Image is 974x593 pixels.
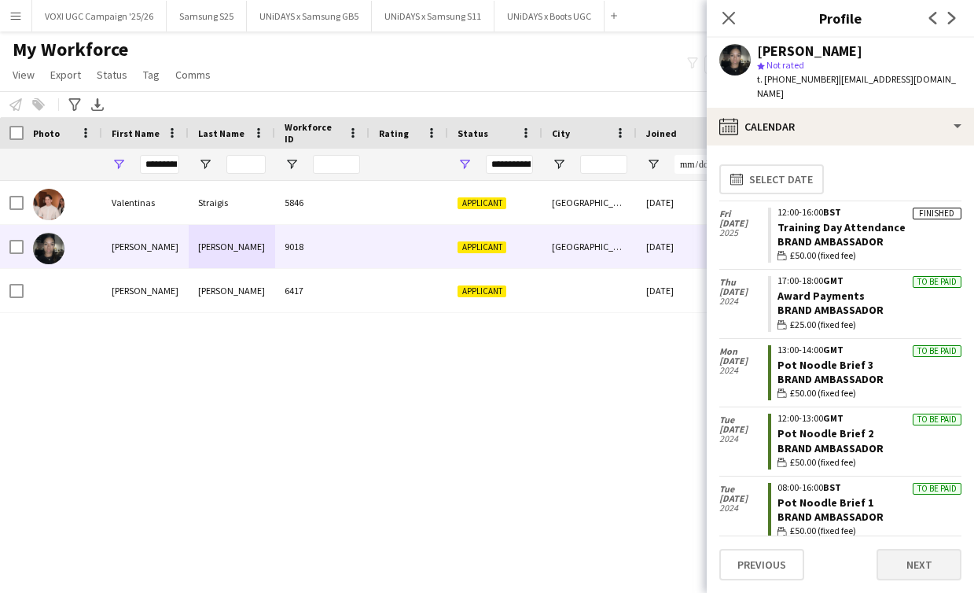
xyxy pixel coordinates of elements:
div: [GEOGRAPHIC_DATA] [542,181,637,224]
span: £50.00 (fixed fee) [790,524,856,538]
div: [PERSON_NAME] [757,44,862,58]
a: Pot Noodle Brief 2 [777,426,873,440]
span: Mon [719,347,768,356]
span: 2024 [719,503,768,513]
div: To be paid [913,483,961,495]
span: GMT [823,412,844,424]
div: Brand Ambassador [777,510,961,524]
span: 2024 [719,366,768,375]
span: | [EMAIL_ADDRESS][DOMAIN_NAME] [757,73,956,99]
div: [PERSON_NAME] [102,269,189,312]
button: UNiDAYS x Samsung GB5 [247,1,372,31]
div: Brand Ambassador [777,441,961,455]
button: Open Filter Menu [198,157,212,171]
div: [DATE] [637,269,731,312]
button: VOXI UGC Campaign '25/26 [32,1,167,31]
span: GMT [823,274,844,286]
a: Award Payments [777,289,865,303]
div: 6417 [275,269,369,312]
span: Fri [719,209,768,219]
span: Applicant [458,197,506,209]
a: Pot Noodle Brief 1 [777,495,873,510]
span: [DATE] [719,425,768,434]
div: 5846 [275,181,369,224]
span: [DATE] [719,494,768,503]
div: To be paid [913,276,961,288]
div: [PERSON_NAME] [189,269,275,312]
span: Thu [719,278,768,287]
button: Next [877,549,961,580]
span: BST [823,481,841,493]
span: Joined [646,127,677,139]
span: £25.00 (fixed fee) [790,318,856,332]
span: [DATE] [719,287,768,296]
button: Everyone9,755 [704,55,783,74]
span: 2024 [719,296,768,306]
span: First Name [112,127,160,139]
span: Tue [719,484,768,494]
a: Training Day Attendance [777,220,906,234]
div: 17:00-18:00 [777,276,961,285]
span: Status [97,68,127,82]
h3: Profile [707,8,974,28]
button: Previous [719,549,804,580]
span: t. [PHONE_NUMBER] [757,73,839,85]
div: 08:00-16:00 [777,483,961,492]
div: Calendar [707,108,974,145]
span: 2025 [719,228,768,238]
span: Workforce ID [285,121,341,145]
div: [DATE] [637,225,731,268]
button: Samsung S25 [167,1,247,31]
div: Straigis [189,181,275,224]
span: Tue [719,415,768,425]
a: View [6,64,41,85]
input: Last Name Filter Input [226,155,266,174]
div: [GEOGRAPHIC_DATA] [542,225,637,268]
div: 12:00-13:00 [777,414,961,423]
div: Brand Ambassador [777,372,961,386]
div: [PERSON_NAME] [102,225,189,268]
a: Export [44,64,87,85]
input: Joined Filter Input [674,155,722,174]
button: Open Filter Menu [458,157,472,171]
div: Brand Ambassador [777,303,961,317]
span: [DATE] [719,356,768,366]
div: To be paid [913,414,961,425]
span: GMT [823,344,844,355]
button: Open Filter Menu [285,157,299,171]
span: Applicant [458,241,506,253]
span: Not rated [766,59,804,71]
div: [PERSON_NAME] [189,225,275,268]
span: Status [458,127,488,139]
span: Applicant [458,285,506,297]
span: £50.00 (fixed fee) [790,386,856,400]
span: Photo [33,127,60,139]
span: £50.00 (fixed fee) [790,455,856,470]
button: UNiDAYS x Samsung S11 [372,1,494,31]
button: Select date [719,164,824,194]
span: Export [50,68,81,82]
div: 13:00-14:00 [777,345,961,355]
a: Pot Noodle Brief 3 [777,358,873,372]
div: Finished [913,208,961,219]
button: UNiDAYS x Boots UGC [494,1,605,31]
app-action-btn: Advanced filters [65,95,84,114]
span: 2024 [719,434,768,444]
span: My Workforce [13,38,128,61]
div: To be paid [913,345,961,357]
span: BST [823,206,841,218]
input: First Name Filter Input [140,155,179,174]
button: Open Filter Menu [112,157,126,171]
button: Open Filter Menu [552,157,566,171]
img: Valentinas Straigis [33,189,64,220]
a: Status [90,64,134,85]
app-action-btn: Export XLSX [88,95,107,114]
span: Tag [143,68,160,82]
div: 9018 [275,225,369,268]
input: Workforce ID Filter Input [313,155,360,174]
a: Tag [137,64,166,85]
span: City [552,127,570,139]
div: Brand Ambassador [777,234,961,249]
span: £50.00 (fixed fee) [790,249,856,263]
span: View [13,68,35,82]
